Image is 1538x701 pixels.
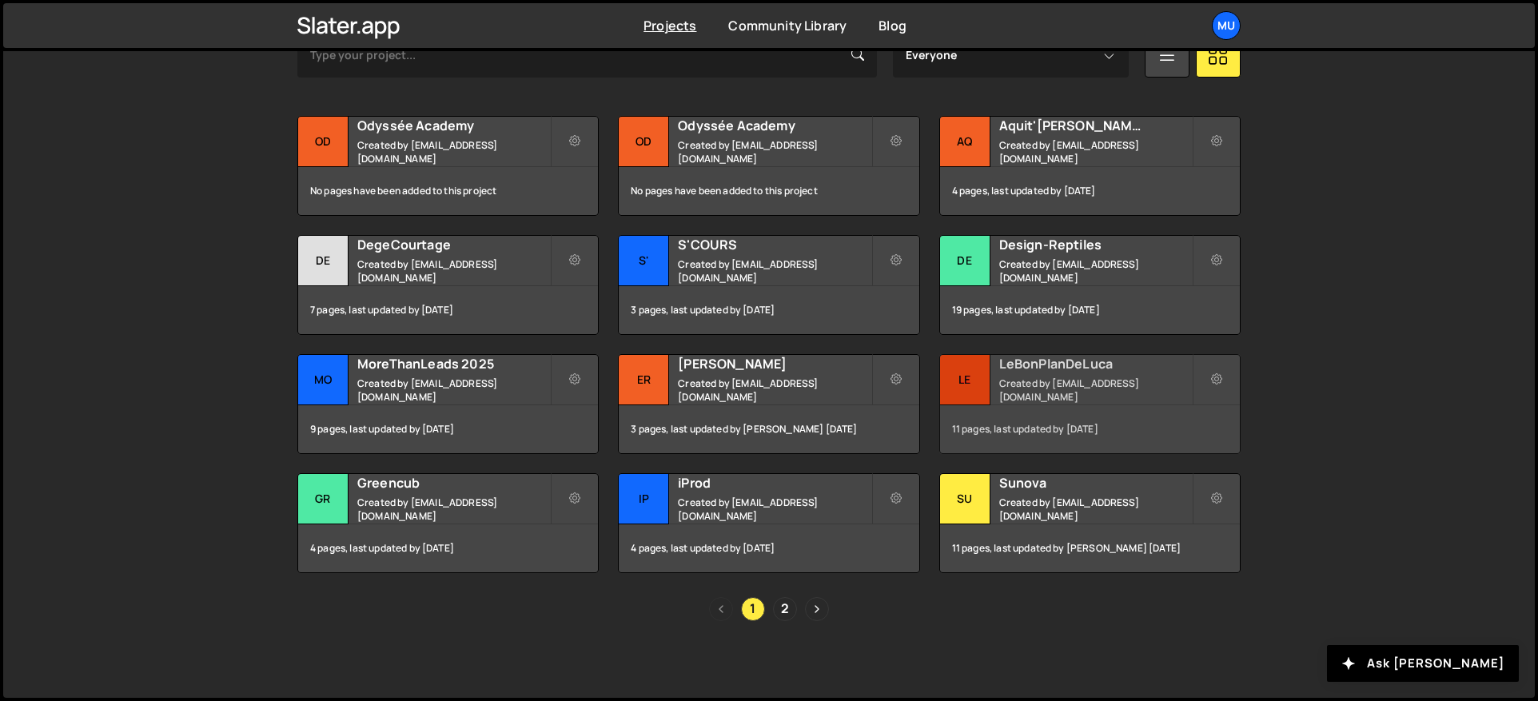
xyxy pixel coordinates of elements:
h2: LeBonPlanDeLuca [999,355,1192,372]
a: Le LeBonPlanDeLuca Created by [EMAIL_ADDRESS][DOMAIN_NAME] 11 pages, last updated by [DATE] [939,354,1241,454]
input: Type your project... [297,33,877,78]
a: S' S'COURS Created by [EMAIL_ADDRESS][DOMAIN_NAME] 3 pages, last updated by [DATE] [618,235,919,335]
div: 4 pages, last updated by [DATE] [940,167,1240,215]
a: iP iProd Created by [EMAIL_ADDRESS][DOMAIN_NAME] 4 pages, last updated by [DATE] [618,473,919,573]
a: Mu [1212,11,1241,40]
h2: Design-Reptiles [999,236,1192,253]
div: Od [298,117,349,167]
a: De DegeCourtage Created by [EMAIL_ADDRESS][DOMAIN_NAME] 7 pages, last updated by [DATE] [297,235,599,335]
div: Su [940,474,990,524]
div: Aq [940,117,990,167]
a: Mo MoreThanLeads 2025 Created by [EMAIL_ADDRESS][DOMAIN_NAME] 9 pages, last updated by [DATE] [297,354,599,454]
div: 9 pages, last updated by [DATE] [298,405,598,453]
a: Blog [879,17,906,34]
h2: Sunova [999,474,1192,492]
div: 3 pages, last updated by [PERSON_NAME] [DATE] [619,405,918,453]
div: 4 pages, last updated by [DATE] [298,524,598,572]
h2: Greencub [357,474,550,492]
a: De Design-Reptiles Created by [EMAIL_ADDRESS][DOMAIN_NAME] 19 pages, last updated by [DATE] [939,235,1241,335]
small: Created by [EMAIL_ADDRESS][DOMAIN_NAME] [678,257,871,285]
small: Created by [EMAIL_ADDRESS][DOMAIN_NAME] [357,376,550,404]
a: Community Library [728,17,847,34]
h2: DegeCourtage [357,236,550,253]
div: Le [940,355,990,405]
div: 7 pages, last updated by [DATE] [298,286,598,334]
a: Su Sunova Created by [EMAIL_ADDRESS][DOMAIN_NAME] 11 pages, last updated by [PERSON_NAME] [DATE] [939,473,1241,573]
a: Page 2 [773,597,797,621]
h2: Odyssée Academy [357,117,550,134]
small: Created by [EMAIL_ADDRESS][DOMAIN_NAME] [357,257,550,285]
div: 11 pages, last updated by [DATE] [940,405,1240,453]
a: Er [PERSON_NAME] Created by [EMAIL_ADDRESS][DOMAIN_NAME] 3 pages, last updated by [PERSON_NAME] [... [618,354,919,454]
div: 4 pages, last updated by [DATE] [619,524,918,572]
div: Od [619,117,669,167]
div: 3 pages, last updated by [DATE] [619,286,918,334]
h2: MoreThanLeads 2025 [357,355,550,372]
div: Gr [298,474,349,524]
a: Next page [805,597,829,621]
a: Projects [643,17,696,34]
button: Ask [PERSON_NAME] [1327,645,1519,682]
div: De [940,236,990,286]
h2: [PERSON_NAME] [678,355,871,372]
a: Gr Greencub Created by [EMAIL_ADDRESS][DOMAIN_NAME] 4 pages, last updated by [DATE] [297,473,599,573]
h2: Odyssée Academy [678,117,871,134]
small: Created by [EMAIL_ADDRESS][DOMAIN_NAME] [357,138,550,165]
div: iP [619,474,669,524]
div: De [298,236,349,286]
small: Created by [EMAIL_ADDRESS][DOMAIN_NAME] [678,138,871,165]
a: Od Odyssée Academy Created by [EMAIL_ADDRESS][DOMAIN_NAME] No pages have been added to this project [618,116,919,216]
div: 11 pages, last updated by [PERSON_NAME] [DATE] [940,524,1240,572]
h2: iProd [678,474,871,492]
a: Aq Aquit'[PERSON_NAME] Created by [EMAIL_ADDRESS][DOMAIN_NAME] 4 pages, last updated by [DATE] [939,116,1241,216]
small: Created by [EMAIL_ADDRESS][DOMAIN_NAME] [678,376,871,404]
small: Created by [EMAIL_ADDRESS][DOMAIN_NAME] [999,138,1192,165]
div: 19 pages, last updated by [DATE] [940,286,1240,334]
div: No pages have been added to this project [298,167,598,215]
small: Created by [EMAIL_ADDRESS][DOMAIN_NAME] [357,496,550,523]
div: No pages have been added to this project [619,167,918,215]
div: Er [619,355,669,405]
div: Mo [298,355,349,405]
h2: S'COURS [678,236,871,253]
a: Od Odyssée Academy Created by [EMAIL_ADDRESS][DOMAIN_NAME] No pages have been added to this project [297,116,599,216]
div: Pagination [297,597,1241,621]
small: Created by [EMAIL_ADDRESS][DOMAIN_NAME] [678,496,871,523]
small: Created by [EMAIL_ADDRESS][DOMAIN_NAME] [999,376,1192,404]
small: Created by [EMAIL_ADDRESS][DOMAIN_NAME] [999,257,1192,285]
h2: Aquit'[PERSON_NAME] [999,117,1192,134]
small: Created by [EMAIL_ADDRESS][DOMAIN_NAME] [999,496,1192,523]
div: S' [619,236,669,286]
